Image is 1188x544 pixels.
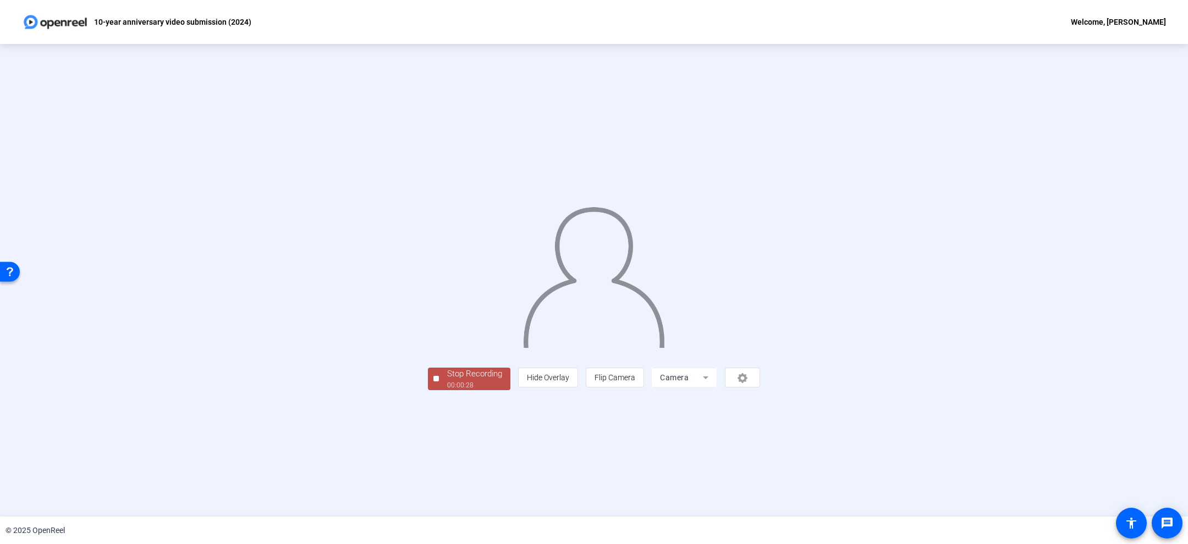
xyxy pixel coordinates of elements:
[527,373,569,382] span: Hide Overlay
[1125,517,1138,530] mat-icon: accessibility
[586,368,644,387] button: Flip Camera
[522,198,665,348] img: overlay
[447,380,502,390] div: 00:00:28
[518,368,578,387] button: Hide Overlay
[428,368,510,390] button: Stop Recording00:00:28
[1160,517,1174,530] mat-icon: message
[447,368,502,380] div: Stop Recording
[1071,15,1166,29] div: Welcome, [PERSON_NAME]
[94,15,251,29] p: 10-year anniversary video submission (2024)
[5,525,65,536] div: © 2025 OpenReel
[595,373,635,382] span: Flip Camera
[22,11,89,33] img: OpenReel logo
